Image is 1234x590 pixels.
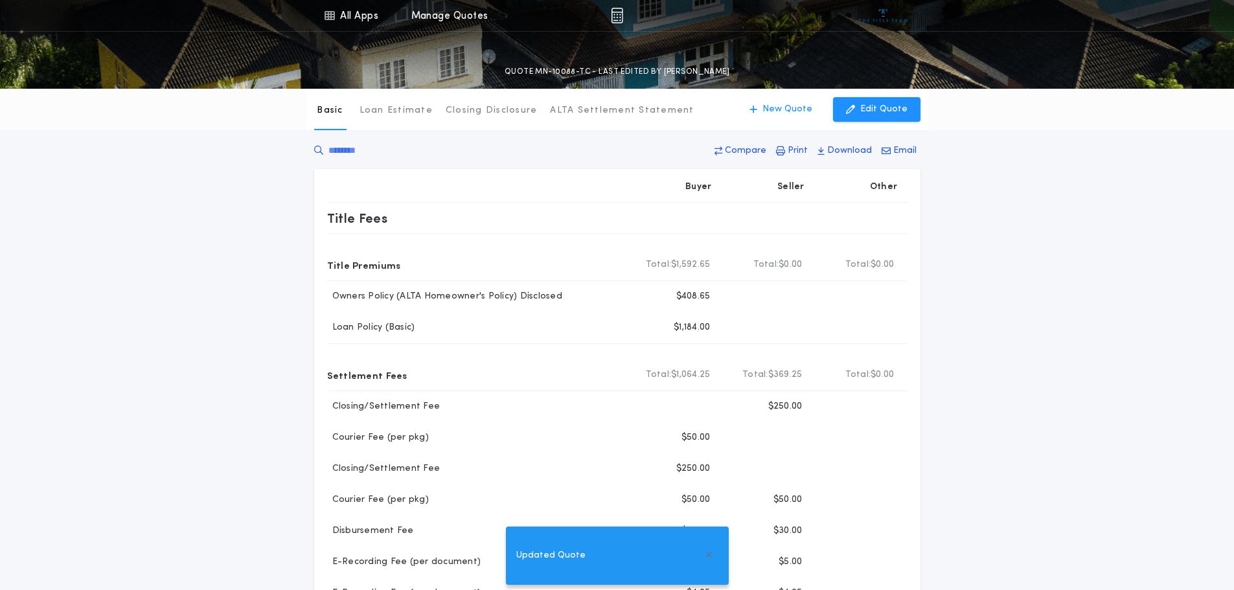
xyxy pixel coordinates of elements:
[327,431,429,444] p: Courier Fee (per pkg)
[516,549,586,563] span: Updated Quote
[327,365,407,385] p: Settlement Fees
[814,139,876,163] button: Download
[859,9,908,22] img: vs-icon
[869,181,897,194] p: Other
[871,258,894,271] span: $0.00
[676,290,711,303] p: $408.65
[860,103,908,116] p: Edit Quote
[676,462,711,475] p: $250.00
[893,144,917,157] p: Email
[737,97,825,122] button: New Quote
[768,400,803,413] p: $250.00
[327,494,429,506] p: Courier Fee (per pkg)
[878,139,920,163] button: Email
[681,494,711,506] p: $50.00
[327,321,415,334] p: Loan Policy (Basic)
[685,181,711,194] p: Buyer
[681,431,711,444] p: $50.00
[360,104,433,117] p: Loan Estimate
[327,208,388,229] p: Title Fees
[327,255,401,275] p: Title Premiums
[779,258,802,271] span: $0.00
[611,8,623,23] img: img
[742,369,768,381] b: Total:
[777,181,805,194] p: Seller
[773,494,803,506] p: $50.00
[505,65,729,78] p: QUOTE MN-10088-TC - LAST EDITED BY [PERSON_NAME]
[327,290,562,303] p: Owners Policy (ALTA Homeowner's Policy) Disclosed
[845,258,871,271] b: Total:
[871,369,894,381] span: $0.00
[446,104,538,117] p: Closing Disclosure
[772,139,812,163] button: Print
[671,369,710,381] span: $1,064.25
[762,103,812,116] p: New Quote
[753,258,779,271] b: Total:
[327,462,440,475] p: Closing/Settlement Fee
[674,321,710,334] p: $1,184.00
[768,369,803,381] span: $369.25
[327,400,440,413] p: Closing/Settlement Fee
[725,144,766,157] p: Compare
[671,258,710,271] span: $1,592.65
[646,369,672,381] b: Total:
[646,258,672,271] b: Total:
[827,144,872,157] p: Download
[711,139,770,163] button: Compare
[788,144,808,157] p: Print
[317,104,343,117] p: Basic
[845,369,871,381] b: Total:
[550,104,694,117] p: ALTA Settlement Statement
[833,97,920,122] button: Edit Quote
